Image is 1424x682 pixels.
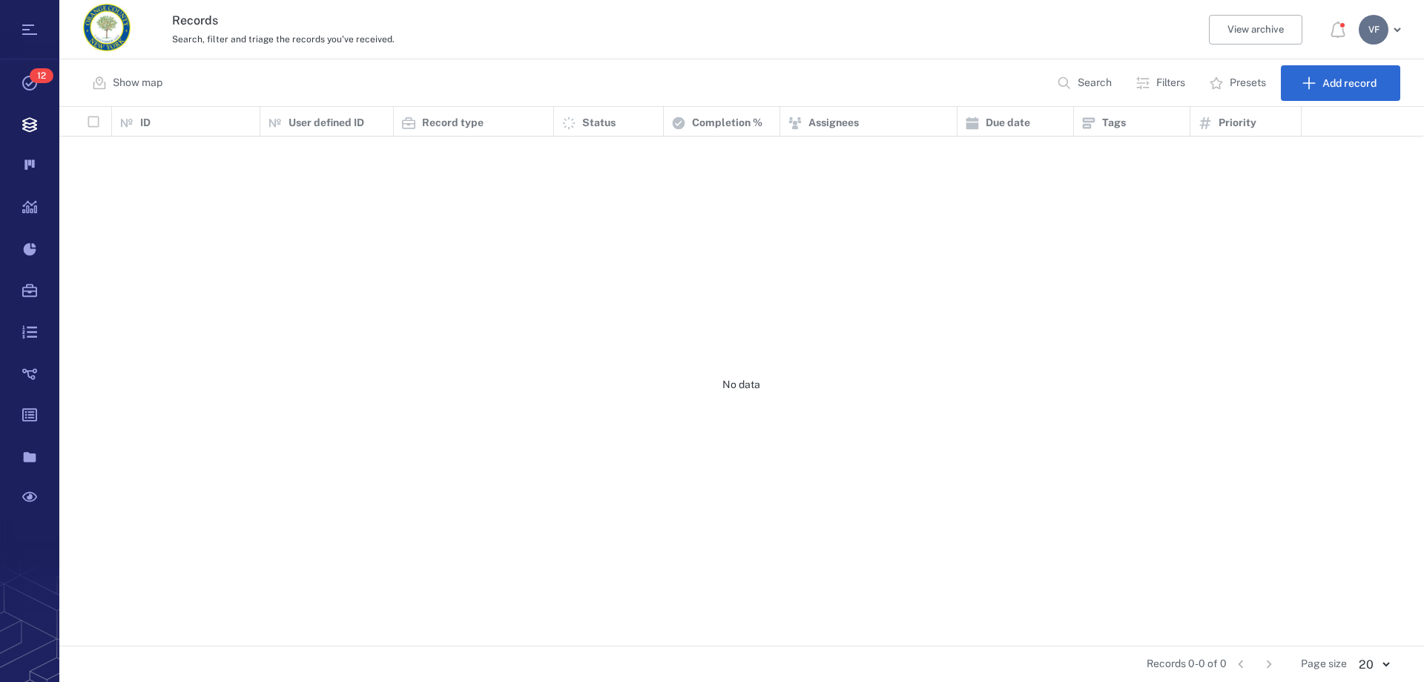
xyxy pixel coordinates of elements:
[1048,65,1124,101] button: Search
[1102,116,1126,131] p: Tags
[83,65,174,101] button: Show map
[30,68,53,83] span: 12
[172,34,395,45] span: Search, filter and triage the records you've received.
[1127,65,1197,101] button: Filters
[1347,656,1400,673] div: 20
[1227,652,1283,676] nav: pagination navigation
[1281,65,1400,101] button: Add record
[83,4,131,51] img: Orange County Planning Department logo
[1147,657,1227,672] span: Records 0-0 of 0
[1156,76,1185,91] p: Filters
[1200,65,1278,101] button: Presets
[1219,116,1256,131] p: Priority
[59,137,1423,634] div: No data
[986,116,1030,131] p: Due date
[172,12,980,30] h3: Records
[422,116,484,131] p: Record type
[808,116,859,131] p: Assignees
[1359,15,1388,45] div: V F
[289,116,364,131] p: User defined ID
[582,116,616,131] p: Status
[692,116,762,131] p: Completion %
[1301,657,1347,672] span: Page size
[83,4,131,56] a: Go home
[1078,76,1112,91] p: Search
[140,116,151,131] p: ID
[113,76,162,91] p: Show map
[1209,15,1302,45] button: View archive
[1230,76,1266,91] p: Presets
[1359,15,1406,45] button: VF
